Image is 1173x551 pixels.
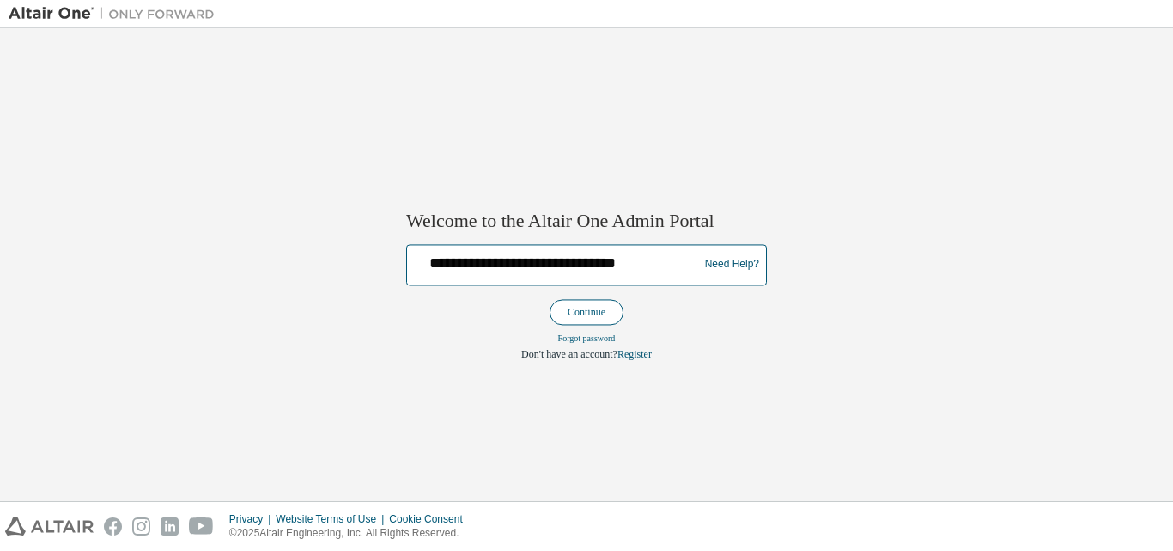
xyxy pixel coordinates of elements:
[276,512,389,526] div: Website Terms of Use
[132,517,150,536] img: instagram.svg
[617,348,652,360] a: Register
[550,299,623,325] button: Continue
[521,348,617,360] span: Don't have an account?
[9,5,223,22] img: Altair One
[389,512,472,526] div: Cookie Consent
[161,517,179,536] img: linkedin.svg
[104,517,122,536] img: facebook.svg
[5,517,94,536] img: altair_logo.svg
[558,334,616,343] a: Forgot password
[229,526,473,541] p: © 2025 Altair Engineering, Inc. All Rights Reserved.
[189,517,214,536] img: youtube.svg
[229,512,276,526] div: Privacy
[406,210,767,234] h2: Welcome to the Altair One Admin Portal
